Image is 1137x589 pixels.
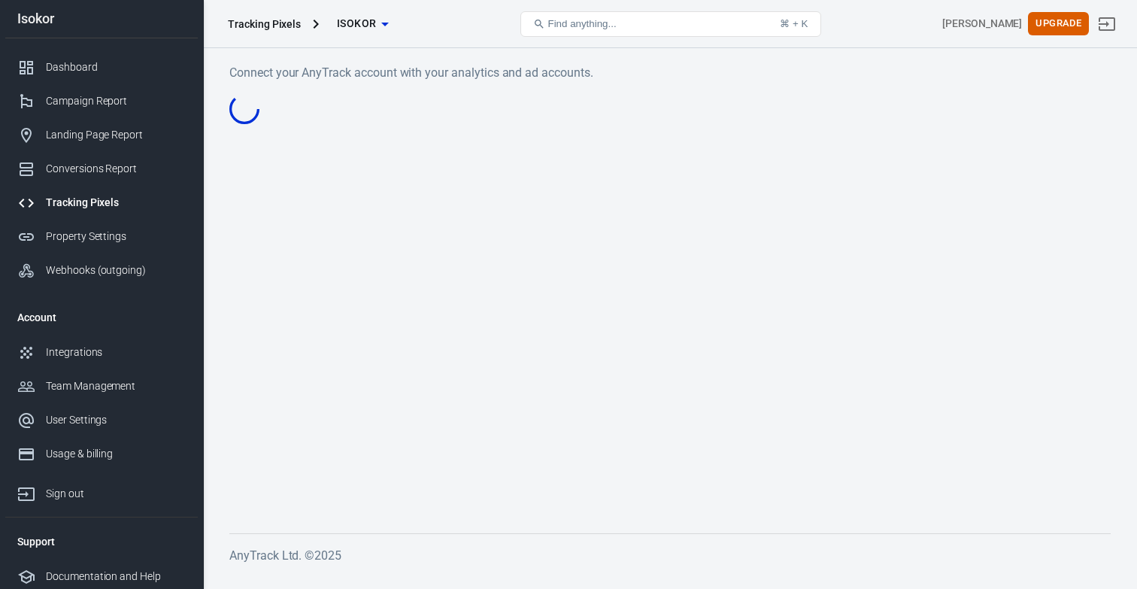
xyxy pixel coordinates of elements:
[46,93,186,109] div: Campaign Report
[46,412,186,428] div: User Settings
[5,186,198,220] a: Tracking Pixels
[46,161,186,177] div: Conversions Report
[5,299,198,335] li: Account
[5,220,198,254] a: Property Settings
[5,471,198,511] a: Sign out
[5,118,198,152] a: Landing Page Report
[1089,6,1125,42] a: Sign out
[46,345,186,360] div: Integrations
[228,17,301,32] div: Tracking Pixels
[46,378,186,394] div: Team Management
[46,569,186,584] div: Documentation and Help
[942,16,1022,32] div: Account id: IA0mpvkQ
[5,369,198,403] a: Team Management
[548,18,617,29] span: Find anything...
[229,63,1111,82] h6: Connect your AnyTrack account with your analytics and ad accounts.
[5,335,198,369] a: Integrations
[46,263,186,278] div: Webhooks (outgoing)
[1028,12,1089,35] button: Upgrade
[46,486,186,502] div: Sign out
[46,127,186,143] div: Landing Page Report
[5,84,198,118] a: Campaign Report
[46,229,186,244] div: Property Settings
[5,50,198,84] a: Dashboard
[46,195,186,211] div: Tracking Pixels
[5,12,198,26] div: Isokor
[229,546,1111,565] h6: AnyTrack Ltd. © 2025
[325,10,400,38] button: Isokor
[5,524,198,560] li: Support
[5,403,198,437] a: User Settings
[337,14,376,33] span: Isokor
[5,437,198,471] a: Usage & billing
[780,18,808,29] div: ⌘ + K
[46,59,186,75] div: Dashboard
[5,254,198,287] a: Webhooks (outgoing)
[520,11,821,37] button: Find anything...⌘ + K
[5,152,198,186] a: Conversions Report
[46,446,186,462] div: Usage & billing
